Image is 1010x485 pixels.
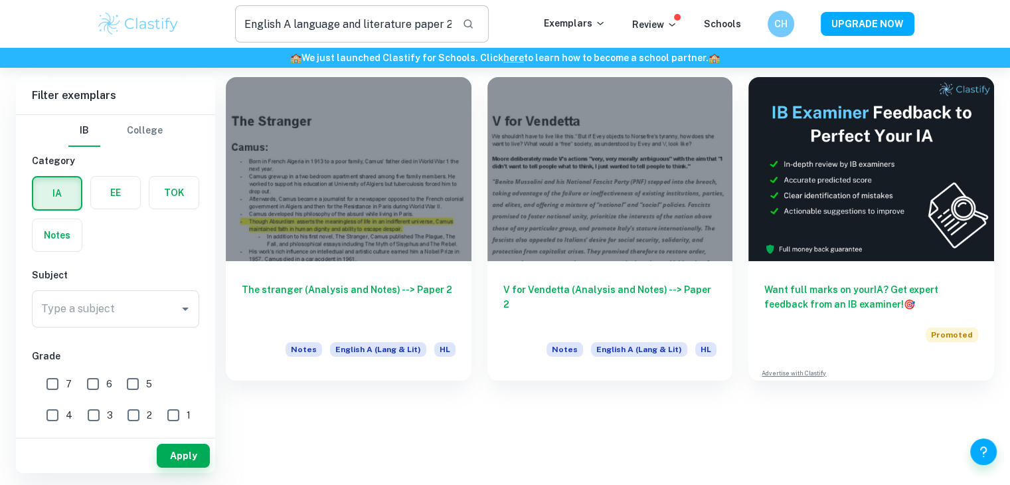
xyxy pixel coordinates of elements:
[591,342,687,357] span: English A (Lang & Lit)
[695,342,716,357] span: HL
[704,19,741,29] a: Schools
[176,300,195,318] button: Open
[68,115,100,147] button: IB
[149,177,199,209] button: TOK
[68,115,163,147] div: Filter type choice
[748,77,994,261] img: Thumbnail
[96,11,181,37] img: Clastify logo
[970,438,997,465] button: Help and Feedback
[33,219,82,251] button: Notes
[290,52,301,63] span: 🏫
[286,342,322,357] span: Notes
[773,17,788,31] h6: CH
[32,268,199,282] h6: Subject
[926,328,978,342] span: Promoted
[547,342,583,357] span: Notes
[33,177,81,209] button: IA
[503,52,524,63] a: here
[66,408,72,423] span: 4
[709,52,720,63] span: 🏫
[3,50,1007,65] h6: We just launched Clastify for Schools. Click to learn how to become a school partner.
[91,177,140,209] button: EE
[503,282,717,326] h6: V for Vendetta (Analysis and Notes) --> Paper 2
[187,408,191,423] span: 1
[487,77,733,381] a: V for Vendetta (Analysis and Notes) --> Paper 2NotesEnglish A (Lang & Lit)HL
[146,377,152,391] span: 5
[764,282,978,312] h6: Want full marks on your IA ? Get expert feedback from an IB examiner!
[32,349,199,363] h6: Grade
[147,408,152,423] span: 2
[157,444,210,468] button: Apply
[32,153,199,168] h6: Category
[242,282,456,326] h6: The stranger (Analysis and Notes) --> Paper 2
[330,342,426,357] span: English A (Lang & Lit)
[226,77,471,381] a: The stranger (Analysis and Notes) --> Paper 2NotesEnglish A (Lang & Lit)HL
[544,16,606,31] p: Exemplars
[127,115,163,147] button: College
[16,77,215,114] h6: Filter exemplars
[66,377,72,391] span: 7
[107,408,113,423] span: 3
[762,369,826,378] a: Advertise with Clastify
[106,377,112,391] span: 6
[748,77,994,381] a: Want full marks on yourIA? Get expert feedback from an IB examiner!PromotedAdvertise with Clastify
[768,11,794,37] button: CH
[632,17,677,32] p: Review
[821,12,914,36] button: UPGRADE NOW
[434,342,456,357] span: HL
[235,5,452,43] input: Search for any exemplars...
[904,299,915,310] span: 🎯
